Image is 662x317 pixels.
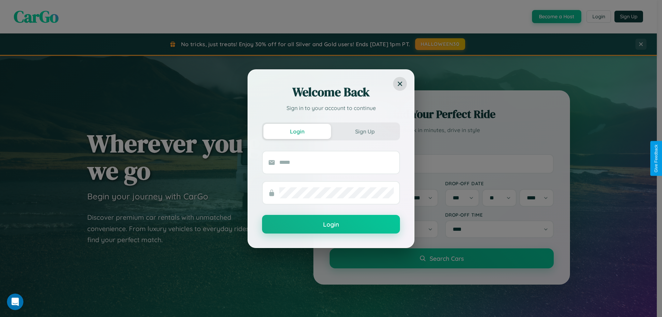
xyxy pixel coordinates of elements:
[262,104,400,112] p: Sign in to your account to continue
[654,145,659,172] div: Give Feedback
[262,215,400,234] button: Login
[263,124,331,139] button: Login
[331,124,399,139] button: Sign Up
[7,294,23,310] iframe: Intercom live chat
[262,84,400,100] h2: Welcome Back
